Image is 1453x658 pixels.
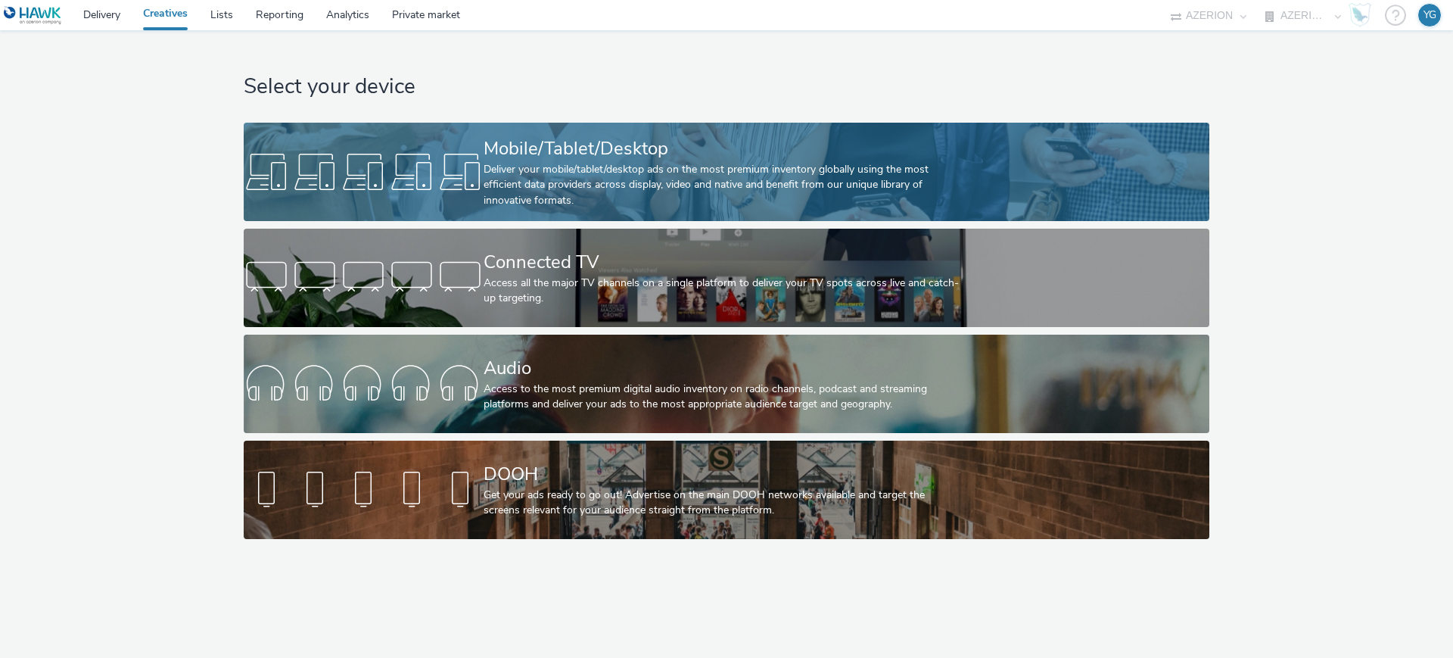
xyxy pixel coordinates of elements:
[1423,4,1436,27] div: YG
[484,276,963,307] div: Access all the major TV channels on a single platform to deliver your TV spots across live and ca...
[4,6,62,25] img: undefined Logo
[1349,3,1377,27] a: Hawk Academy
[1349,3,1371,27] img: Hawk Academy
[244,441,1209,539] a: DOOHGet your ads ready to go out! Advertise on the main DOOH networks available and target the sc...
[244,229,1209,327] a: Connected TVAccess all the major TV channels on a single platform to deliver your TV spots across...
[484,355,963,382] div: Audio
[484,162,963,208] div: Deliver your mobile/tablet/desktop ads on the most premium inventory globally using the most effi...
[484,136,963,162] div: Mobile/Tablet/Desktop
[484,382,963,413] div: Access to the most premium digital audio inventory on radio channels, podcast and streaming platf...
[244,335,1209,433] a: AudioAccess to the most premium digital audio inventory on radio channels, podcast and streaming ...
[484,488,963,519] div: Get your ads ready to go out! Advertise on the main DOOH networks available and target the screen...
[484,249,963,276] div: Connected TV
[244,73,1209,101] h1: Select your device
[484,461,963,488] div: DOOH
[244,123,1209,221] a: Mobile/Tablet/DesktopDeliver your mobile/tablet/desktop ads on the most premium inventory globall...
